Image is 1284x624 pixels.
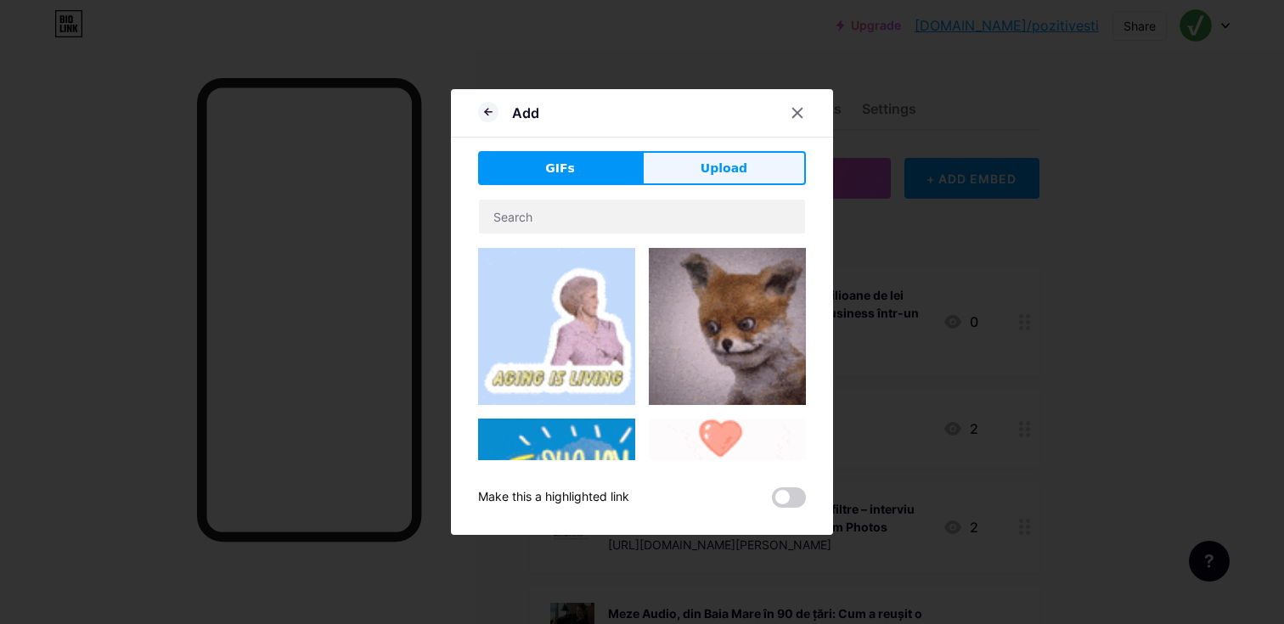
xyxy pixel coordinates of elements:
div: Make this a highlighted link [478,487,629,508]
img: Gihpy [478,419,635,538]
img: Gihpy [649,419,806,576]
button: Upload [642,151,806,185]
span: GIFs [545,160,575,177]
img: Gihpy [478,248,635,405]
span: Upload [701,160,747,177]
img: Gihpy [649,248,806,405]
input: Search [479,200,805,233]
div: Add [512,103,539,123]
button: GIFs [478,151,642,185]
